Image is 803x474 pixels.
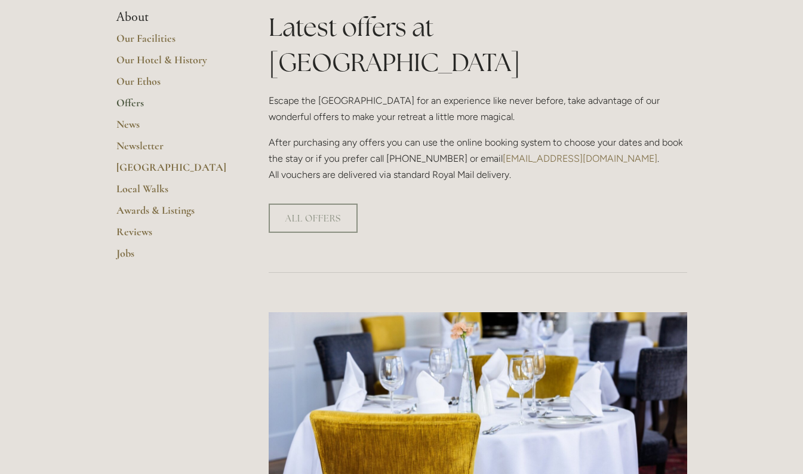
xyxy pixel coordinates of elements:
[116,75,230,96] a: Our Ethos
[116,32,230,53] a: Our Facilities
[269,93,687,125] p: Escape the [GEOGRAPHIC_DATA] for an experience like never before, take advantage of our wonderful...
[503,153,657,164] a: [EMAIL_ADDRESS][DOMAIN_NAME]
[269,204,358,233] a: ALL OFFERS
[116,139,230,161] a: Newsletter
[269,10,687,80] h1: Latest offers at [GEOGRAPHIC_DATA]
[269,134,687,183] p: After purchasing any offers you can use the online booking system to choose your dates and book t...
[116,161,230,182] a: [GEOGRAPHIC_DATA]
[116,204,230,225] a: Awards & Listings
[116,96,230,118] a: Offers
[116,10,230,25] li: About
[116,182,230,204] a: Local Walks
[116,225,230,247] a: Reviews
[116,53,230,75] a: Our Hotel & History
[116,247,230,268] a: Jobs
[116,118,230,139] a: News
